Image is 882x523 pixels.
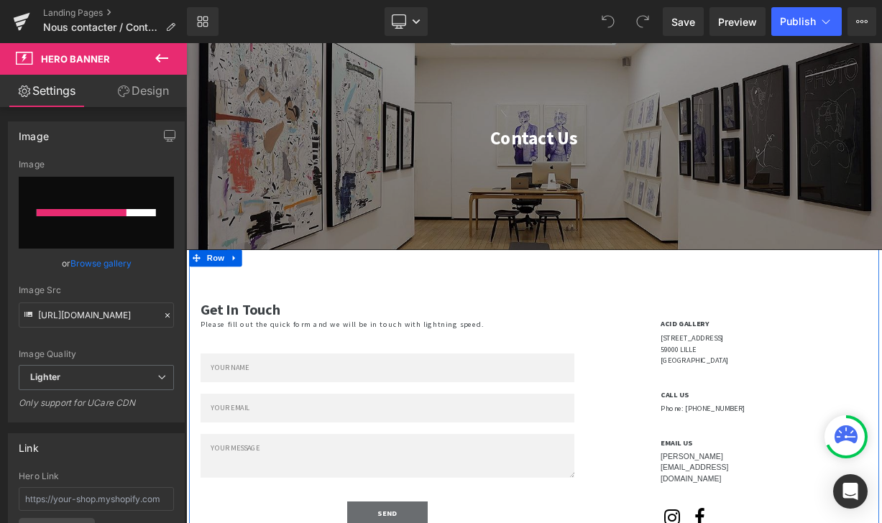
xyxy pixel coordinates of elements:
input: Link [19,302,174,328]
input: Your Email [18,438,485,474]
span: Publish [780,16,816,27]
a: Preview [709,7,766,36]
b: Lighter [30,371,60,382]
div: Image Quality [19,349,174,359]
div: Image [19,122,49,142]
p: Phone: [PHONE_NUMBER] [593,450,726,464]
a: Browse gallery [70,251,132,276]
button: Publish [771,7,842,36]
div: Open Intercom Messenger [833,474,868,509]
span: Preview [718,14,757,29]
h1: ACID GALLERY [593,346,852,357]
a: New Library [187,7,219,36]
div: Image [19,159,174,170]
div: Image Src [19,285,174,295]
a: Landing Pages [43,7,187,19]
a: Design [96,75,190,107]
span: Nous contacter / Contact us [43,22,160,33]
p: [GEOGRAPHIC_DATA] [593,389,852,404]
button: Undo [594,7,623,36]
div: Hero Link [19,471,174,481]
span: Save [671,14,695,29]
div: Only support for UCare CDN [19,397,174,418]
input: https://your-shop.myshopify.com [19,487,174,511]
button: More [847,7,876,36]
input: Your Name [18,388,485,424]
p: [STREET_ADDRESS] [593,361,852,376]
h1: CALL US [593,434,726,445]
h1: EMAIL US [593,494,726,506]
div: or [19,256,174,271]
h1: Get In Touch [18,323,564,345]
button: Redo [628,7,657,36]
p: Please fill out the quick form and we will be in touch with lightning speed. [18,345,564,359]
a: Expand / Collapse [51,258,70,279]
span: Row [22,258,51,279]
div: Link [19,434,39,454]
p: 59000 LILLE [593,376,852,390]
span: Hero Banner [41,53,110,65]
font: Contact Us [380,104,490,133]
